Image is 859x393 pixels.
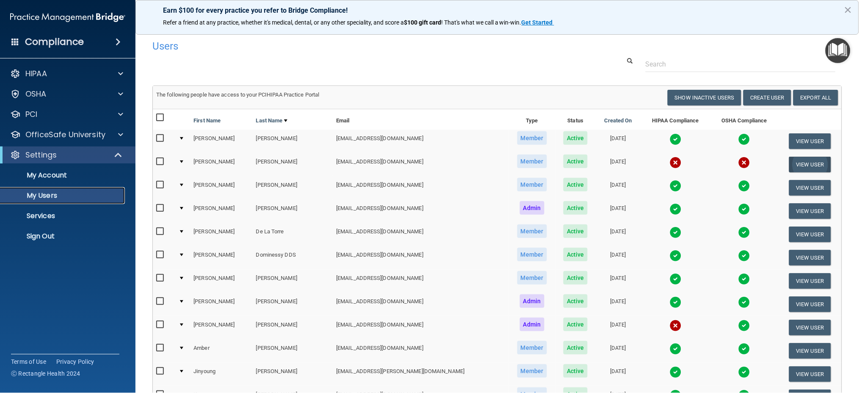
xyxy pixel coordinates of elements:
a: Settings [10,150,123,160]
p: Earn $100 for every practice you refer to Bridge Compliance! [163,6,831,14]
span: Active [563,248,588,261]
p: My Users [6,191,121,200]
button: View User [789,133,831,149]
span: Active [563,341,588,354]
td: [DATE] [596,176,641,199]
img: cross.ca9f0e7f.svg [738,157,750,169]
button: Create User [743,90,791,105]
td: [DATE] [596,153,641,176]
span: Member [517,224,547,238]
td: [DATE] [596,293,641,316]
td: [PERSON_NAME] [253,130,333,153]
td: [PERSON_NAME] [253,293,333,316]
p: Services [6,212,121,220]
span: Refer a friend at any practice, whether it's medical, dental, or any other speciality, and score a [163,19,404,26]
p: My Account [6,171,121,180]
span: ! That's what we call a win-win. [441,19,522,26]
td: [PERSON_NAME] [253,269,333,293]
td: [PERSON_NAME] [253,176,333,199]
td: [DATE] [596,199,641,223]
button: View User [789,180,831,196]
th: Email [333,109,508,130]
td: [DATE] [596,339,641,363]
button: Open Resource Center [826,38,851,63]
img: tick.e7d51cea.svg [670,296,682,308]
td: [DATE] [596,223,641,246]
img: cross.ca9f0e7f.svg [670,320,682,332]
img: tick.e7d51cea.svg [670,227,682,238]
p: PCI [25,109,37,119]
a: OfficeSafe University [10,130,123,140]
td: [PERSON_NAME] [190,176,252,199]
span: Member [517,364,547,378]
img: tick.e7d51cea.svg [738,250,750,262]
a: Get Started [522,19,554,26]
img: tick.e7d51cea.svg [738,180,750,192]
img: tick.e7d51cea.svg [738,296,750,308]
button: View User [789,250,831,266]
td: [DATE] [596,246,641,269]
td: Amber [190,339,252,363]
p: OSHA [25,89,47,99]
button: View User [789,203,831,219]
button: View User [789,273,831,289]
span: Admin [520,318,544,331]
img: tick.e7d51cea.svg [670,366,682,378]
img: tick.e7d51cea.svg [670,250,682,262]
span: Active [563,155,588,168]
button: View User [789,157,831,172]
td: [PERSON_NAME] [253,153,333,176]
img: tick.e7d51cea.svg [670,273,682,285]
th: OSHA Compliance [710,109,779,130]
span: Member [517,341,547,354]
td: Dominessy DDS [253,246,333,269]
th: Status [555,109,595,130]
span: Active [563,131,588,145]
td: [PERSON_NAME] [253,339,333,363]
button: Close [844,3,852,17]
td: [EMAIL_ADDRESS][DOMAIN_NAME] [333,293,508,316]
a: Privacy Policy [56,357,94,366]
td: [PERSON_NAME] [253,363,333,386]
span: Ⓒ Rectangle Health 2024 [11,369,80,378]
img: tick.e7d51cea.svg [670,203,682,215]
span: Active [563,364,588,378]
button: View User [789,227,831,242]
button: View User [789,296,831,312]
h4: Users [152,41,550,52]
button: View User [789,366,831,382]
span: Active [563,318,588,331]
span: Active [563,224,588,238]
img: PMB logo [10,9,125,26]
img: tick.e7d51cea.svg [670,343,682,355]
td: [DATE] [596,363,641,386]
p: OfficeSafe University [25,130,105,140]
a: Created On [604,116,632,126]
p: HIPAA [25,69,47,79]
td: [PERSON_NAME] [190,316,252,339]
input: Search [646,56,836,72]
td: [PERSON_NAME] [253,199,333,223]
span: Member [517,131,547,145]
img: tick.e7d51cea.svg [738,227,750,238]
a: Export All [793,90,838,105]
th: HIPAA Compliance [641,109,710,130]
td: [PERSON_NAME] [190,153,252,176]
span: Active [563,178,588,191]
button: Show Inactive Users [668,90,741,105]
a: HIPAA [10,69,123,79]
img: tick.e7d51cea.svg [670,180,682,192]
td: [PERSON_NAME] [190,223,252,246]
td: [DATE] [596,269,641,293]
p: Settings [25,150,57,160]
strong: Get Started [522,19,553,26]
td: [EMAIL_ADDRESS][DOMAIN_NAME] [333,130,508,153]
td: Jinyoung [190,363,252,386]
td: [PERSON_NAME] [190,246,252,269]
span: Member [517,248,547,261]
img: tick.e7d51cea.svg [738,203,750,215]
td: [EMAIL_ADDRESS][DOMAIN_NAME] [333,316,508,339]
span: Member [517,178,547,191]
td: [EMAIL_ADDRESS][DOMAIN_NAME] [333,246,508,269]
td: De La Torre [253,223,333,246]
